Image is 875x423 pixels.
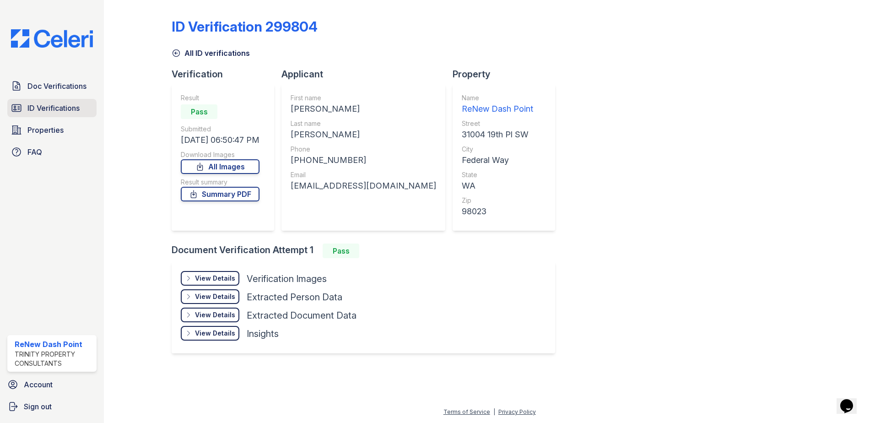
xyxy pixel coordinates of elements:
[181,159,259,174] a: All Images
[172,18,318,35] div: ID Verification 299804
[195,292,235,301] div: View Details
[27,146,42,157] span: FAQ
[247,291,342,304] div: Extracted Person Data
[4,29,100,48] img: CE_Logo_Blue-a8612792a0a2168367f1c8372b55b34899dd931a85d93a1a3d3e32e68fde9ad4.png
[181,93,259,103] div: Result
[247,272,327,285] div: Verification Images
[7,143,97,161] a: FAQ
[462,196,533,205] div: Zip
[462,119,533,128] div: Street
[247,309,356,322] div: Extracted Document Data
[462,154,533,167] div: Federal Way
[7,99,97,117] a: ID Verifications
[291,119,436,128] div: Last name
[15,350,93,368] div: Trinity Property Consultants
[498,408,536,415] a: Privacy Policy
[443,408,490,415] a: Terms of Service
[291,145,436,154] div: Phone
[195,329,235,338] div: View Details
[195,274,235,283] div: View Details
[195,310,235,320] div: View Details
[291,103,436,115] div: [PERSON_NAME]
[181,150,259,159] div: Download Images
[453,68,562,81] div: Property
[281,68,453,81] div: Applicant
[462,179,533,192] div: WA
[291,93,436,103] div: First name
[291,154,436,167] div: [PHONE_NUMBER]
[4,397,100,416] a: Sign out
[493,408,495,415] div: |
[172,68,281,81] div: Verification
[27,103,80,114] span: ID Verifications
[462,170,533,179] div: State
[291,179,436,192] div: [EMAIL_ADDRESS][DOMAIN_NAME]
[462,103,533,115] div: ReNew Dash Point
[172,244,562,258] div: Document Verification Attempt 1
[181,187,259,201] a: Summary PDF
[462,205,533,218] div: 98023
[181,104,217,119] div: Pass
[181,125,259,134] div: Submitted
[7,77,97,95] a: Doc Verifications
[247,327,279,340] div: Insights
[291,128,436,141] div: [PERSON_NAME]
[24,401,52,412] span: Sign out
[181,178,259,187] div: Result summary
[181,134,259,146] div: [DATE] 06:50:47 PM
[462,93,533,103] div: Name
[323,244,359,258] div: Pass
[462,93,533,115] a: Name ReNew Dash Point
[27,125,64,136] span: Properties
[27,81,86,92] span: Doc Verifications
[7,121,97,139] a: Properties
[15,339,93,350] div: ReNew Dash Point
[172,48,250,59] a: All ID verifications
[291,170,436,179] div: Email
[24,379,53,390] span: Account
[837,386,866,414] iframe: chat widget
[462,145,533,154] div: City
[4,375,100,394] a: Account
[462,128,533,141] div: 31004 19th Pl SW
